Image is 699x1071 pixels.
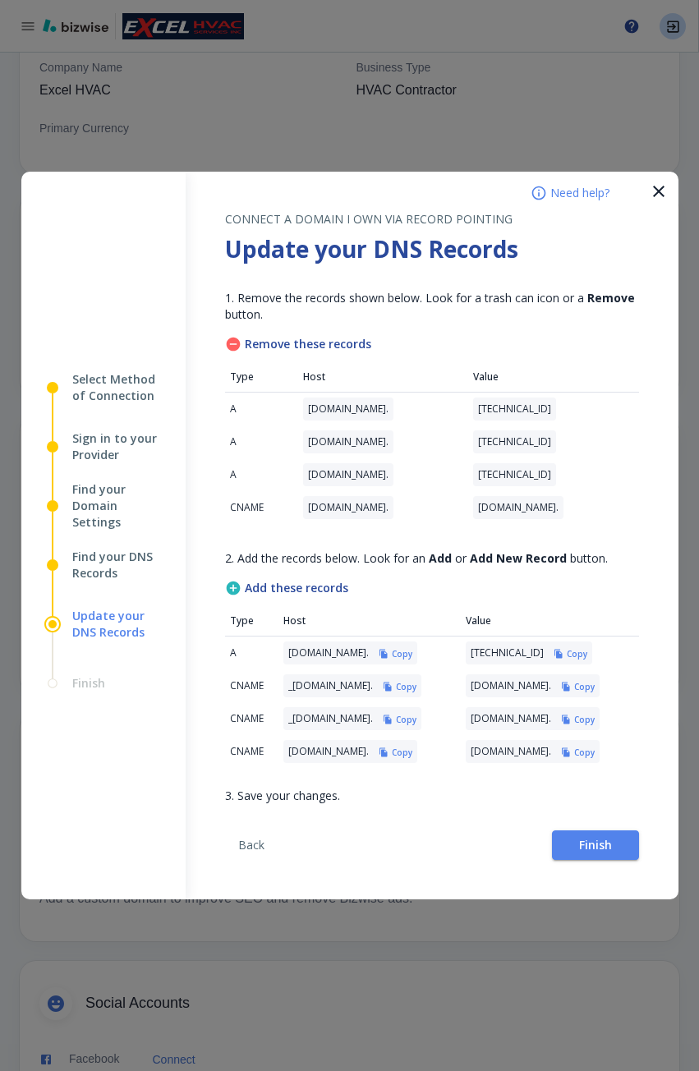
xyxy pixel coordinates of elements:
[478,501,559,514] p: [DOMAIN_NAME].
[383,681,416,692] button: Copy
[396,714,416,725] h6: Copy
[43,608,164,641] button: Update your DNS Records
[554,648,587,660] button: Copy
[396,681,416,692] h6: Copy
[471,745,551,758] p: [DOMAIN_NAME].
[225,233,518,264] strong: Update your DNS Records
[225,425,299,458] td: A
[225,458,299,491] td: A
[308,435,389,448] p: [DOMAIN_NAME].
[379,648,412,660] button: Copy
[531,185,609,201] button: Need help?
[478,402,551,416] p: [TECHNICAL_ID]
[574,747,595,758] h6: Copy
[288,679,373,692] p: _[DOMAIN_NAME].
[383,714,416,725] button: Copy
[225,491,299,524] td: CNAME
[561,714,595,725] button: Copy
[225,702,278,735] td: CNAME
[43,430,164,463] button: Sign in to your Provider
[461,606,638,637] th: Value
[587,290,635,306] strong: Remove
[72,608,164,641] span: Update your DNS Records
[43,490,164,522] button: Find your Domain Settings
[567,648,587,660] h6: Copy
[245,581,348,595] h4: Add these records
[225,393,299,426] td: A
[288,745,369,758] p: [DOMAIN_NAME].
[225,669,278,702] td: CNAME
[225,637,278,670] td: A
[225,211,513,227] span: CONNECT A DOMAIN I OWN VIA RECORD POINTING
[225,606,278,637] th: Type
[278,606,461,637] th: Host
[478,435,551,448] p: [TECHNICAL_ID]
[43,371,164,404] button: Select Method of Connection
[574,681,595,692] h6: Copy
[561,747,595,758] button: Copy
[308,402,389,416] p: [DOMAIN_NAME].
[470,550,567,566] strong: Add New Record
[561,681,595,692] button: Copy
[429,550,452,566] strong: Add
[471,712,551,725] p: [DOMAIN_NAME].
[232,839,271,851] span: Back
[308,501,389,514] p: [DOMAIN_NAME].
[298,362,468,393] th: Host
[288,646,369,660] p: [DOMAIN_NAME].
[574,714,595,725] h6: Copy
[392,747,412,758] h6: Copy
[72,430,164,463] span: Sign in to your Provider
[478,468,551,481] p: [TECHNICAL_ID]
[225,550,608,566] span: 2. Add the records below. Look for an or button.
[308,468,389,481] p: [DOMAIN_NAME].
[225,834,278,856] button: Back
[288,712,373,725] p: _[DOMAIN_NAME].
[379,747,412,758] button: Copy
[72,371,164,404] span: Select Method of Connection
[392,648,412,660] h6: Copy
[72,549,164,581] span: Find your DNS Records
[245,337,371,352] h4: Remove these records
[225,290,635,322] span: 1. Remove the records shown below. Look for a trash can icon or a button.
[550,185,609,201] span: Need help?
[471,646,544,660] p: [TECHNICAL_ID]
[43,549,164,581] button: Find your DNS Records
[225,788,340,803] span: 3. Save your changes.
[579,839,612,851] span: Finish
[72,481,164,531] span: Find your Domain Settings
[225,735,278,768] td: CNAME
[552,830,639,860] button: Finish
[471,679,551,692] p: [DOMAIN_NAME].
[225,362,299,393] th: Type
[468,362,638,393] th: Value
